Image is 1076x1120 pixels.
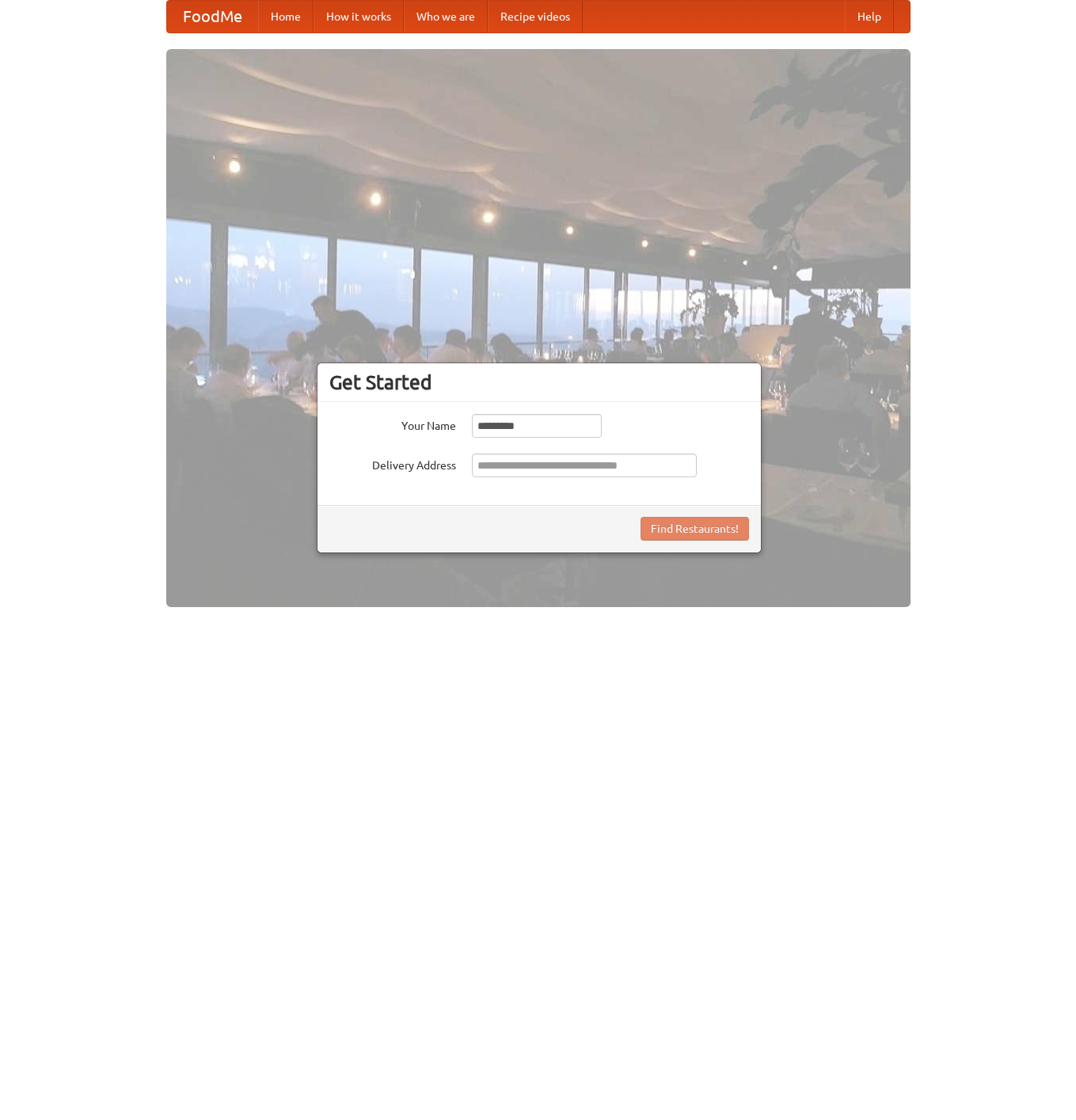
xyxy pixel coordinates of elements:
[641,517,749,541] button: Find Restaurants!
[404,1,488,32] a: Who we are
[845,1,894,32] a: Help
[329,370,749,394] h3: Get Started
[488,1,583,32] a: Recipe videos
[167,1,258,32] a: FoodMe
[329,414,456,434] label: Your Name
[329,454,456,473] label: Delivery Address
[258,1,314,32] a: Home
[314,1,404,32] a: How it works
